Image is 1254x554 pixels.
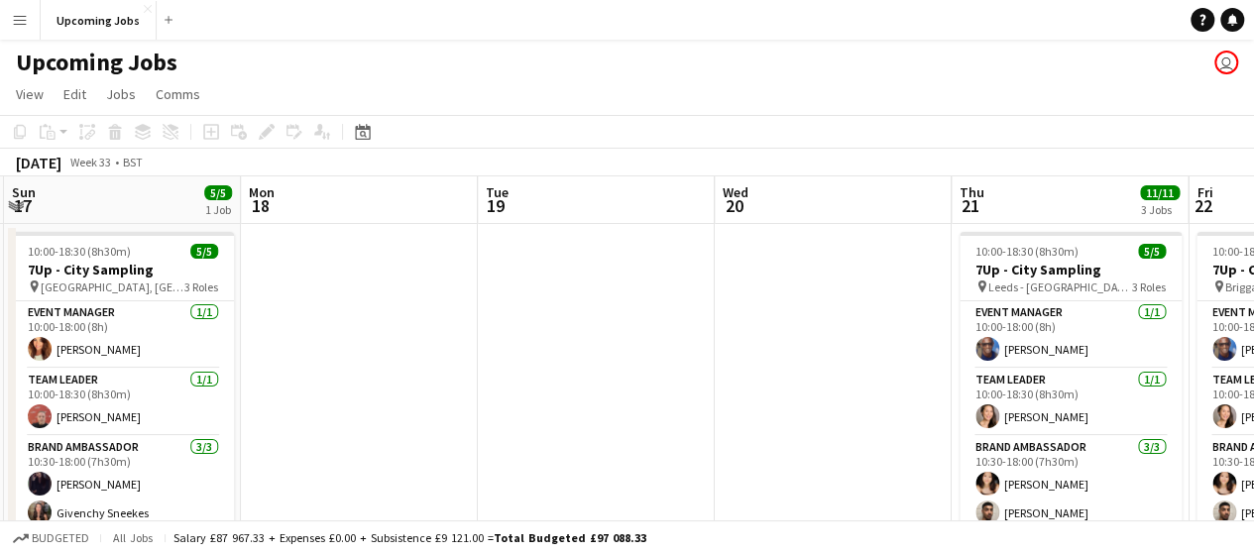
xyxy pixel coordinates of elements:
[494,530,646,545] span: Total Budgeted £97 088.33
[32,531,89,545] span: Budgeted
[173,530,646,545] div: Salary £87 967.33 + Expenses £0.00 + Subsistence £9 121.00 =
[56,81,94,107] a: Edit
[148,81,208,107] a: Comms
[8,81,52,107] a: View
[10,527,92,549] button: Budgeted
[16,153,61,172] div: [DATE]
[123,155,143,169] div: BST
[109,530,157,545] span: All jobs
[16,85,44,103] span: View
[16,48,177,77] h1: Upcoming Jobs
[41,1,157,40] button: Upcoming Jobs
[63,85,86,103] span: Edit
[156,85,200,103] span: Comms
[98,81,144,107] a: Jobs
[106,85,136,103] span: Jobs
[1214,51,1238,74] app-user-avatar: Amy Williamson
[65,155,115,169] span: Week 33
